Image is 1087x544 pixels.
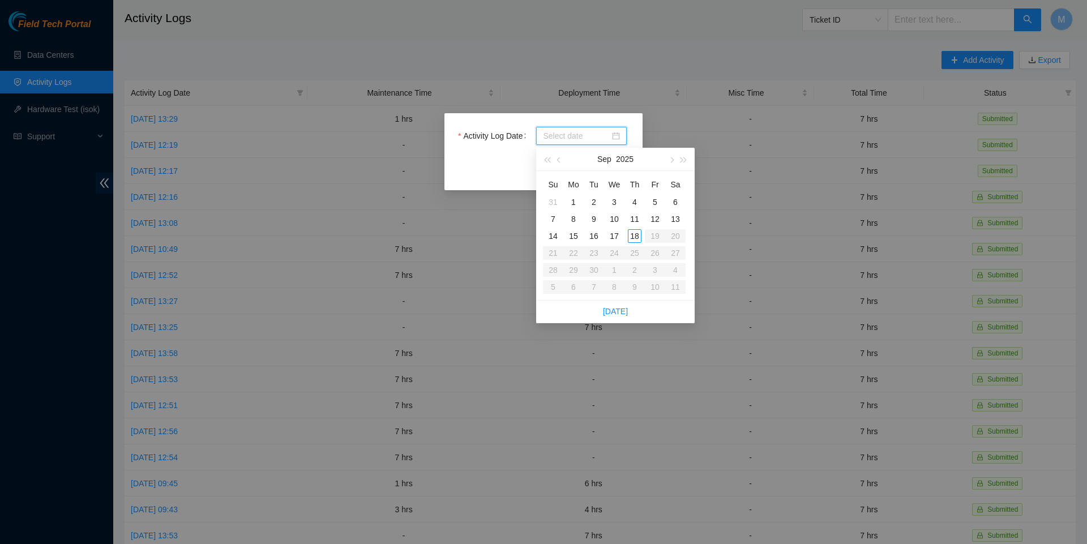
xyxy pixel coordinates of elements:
td: 2025-09-16 [584,228,604,245]
div: 6 [669,195,682,209]
td: 2025-09-08 [563,211,584,228]
th: Th [624,175,645,194]
div: 14 [546,229,560,243]
div: 15 [567,229,580,243]
div: 17 [607,229,621,243]
div: 5 [648,195,662,209]
td: 2025-09-11 [624,211,645,228]
td: 2025-09-13 [665,211,686,228]
th: Sa [665,175,686,194]
td: 2025-09-12 [645,211,665,228]
button: Sep [597,148,611,170]
td: 2025-09-02 [584,194,604,211]
th: Fr [645,175,665,194]
td: 2025-09-01 [563,194,584,211]
td: 2025-09-14 [543,228,563,245]
a: [DATE] [603,307,628,316]
div: 13 [669,212,682,226]
td: 2025-08-31 [543,194,563,211]
div: 11 [628,212,641,226]
div: 1 [567,195,580,209]
td: 2025-09-06 [665,194,686,211]
div: 16 [587,229,601,243]
td: 2025-09-17 [604,228,624,245]
div: 2 [587,195,601,209]
div: 9 [587,212,601,226]
input: Activity Log Date [543,130,610,142]
th: Tu [584,175,604,194]
td: 2025-09-09 [584,211,604,228]
div: 7 [546,212,560,226]
th: We [604,175,624,194]
td: 2025-09-18 [624,228,645,245]
button: 2025 [616,148,634,170]
div: 18 [628,229,641,243]
th: Su [543,175,563,194]
div: 3 [607,195,621,209]
div: 8 [567,212,580,226]
div: 12 [648,212,662,226]
div: 31 [546,195,560,209]
td: 2025-09-15 [563,228,584,245]
td: 2025-09-10 [604,211,624,228]
div: 10 [607,212,621,226]
th: Mo [563,175,584,194]
td: 2025-09-05 [645,194,665,211]
td: 2025-09-03 [604,194,624,211]
label: Activity Log Date [458,127,530,145]
div: 4 [628,195,641,209]
td: 2025-09-07 [543,211,563,228]
td: 2025-09-04 [624,194,645,211]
